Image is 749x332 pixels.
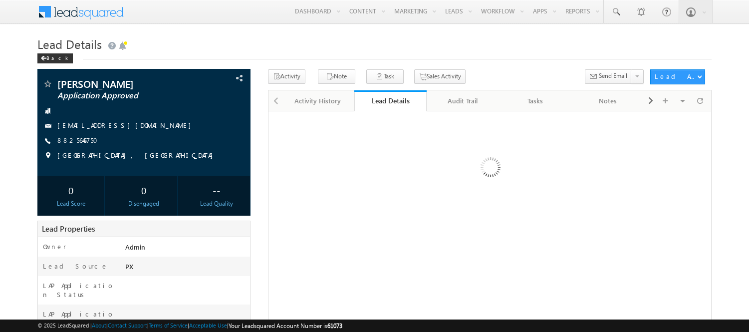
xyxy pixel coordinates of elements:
[327,322,342,330] span: 61073
[37,53,78,61] a: Back
[42,224,95,234] span: Lead Properties
[354,90,427,111] a: Lead Details
[57,151,218,161] span: [GEOGRAPHIC_DATA], [GEOGRAPHIC_DATA]
[43,262,108,271] label: Lead Source
[37,36,102,52] span: Lead Details
[43,310,115,328] label: LAP Application Substatus
[362,96,419,105] div: Lead Details
[499,90,572,111] a: Tasks
[366,69,404,84] button: Task
[289,95,345,107] div: Activity History
[655,72,697,81] div: Lead Actions
[57,91,190,101] span: Application Approved
[57,136,104,146] span: 8825646750
[186,181,248,199] div: --
[108,322,147,329] a: Contact Support
[40,181,102,199] div: 0
[149,322,188,329] a: Terms of Service
[189,322,227,329] a: Acceptable Use
[427,90,499,111] a: Audit Trail
[572,90,644,111] a: Notes
[113,181,175,199] div: 0
[37,53,73,63] div: Back
[281,90,354,111] a: Activity History
[186,199,248,208] div: Lead Quality
[43,242,66,251] label: Owner
[318,69,355,84] button: Note
[268,69,305,84] button: Activity
[113,199,175,208] div: Disengaged
[580,95,635,107] div: Notes
[57,121,196,129] a: [EMAIL_ADDRESS][DOMAIN_NAME]
[43,281,115,299] label: LAP Application Status
[92,322,106,329] a: About
[57,79,190,89] span: [PERSON_NAME]
[40,199,102,208] div: Lead Score
[438,117,541,221] img: Loading...
[435,95,490,107] div: Audit Trail
[229,322,342,330] span: Your Leadsquared Account Number is
[507,95,563,107] div: Tasks
[599,71,627,80] span: Send Email
[125,243,145,251] span: Admin
[585,69,632,84] button: Send Email
[37,321,342,331] span: © 2025 LeadSquared | | | | |
[650,69,705,84] button: Lead Actions
[414,69,466,84] button: Sales Activity
[123,262,250,276] div: PX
